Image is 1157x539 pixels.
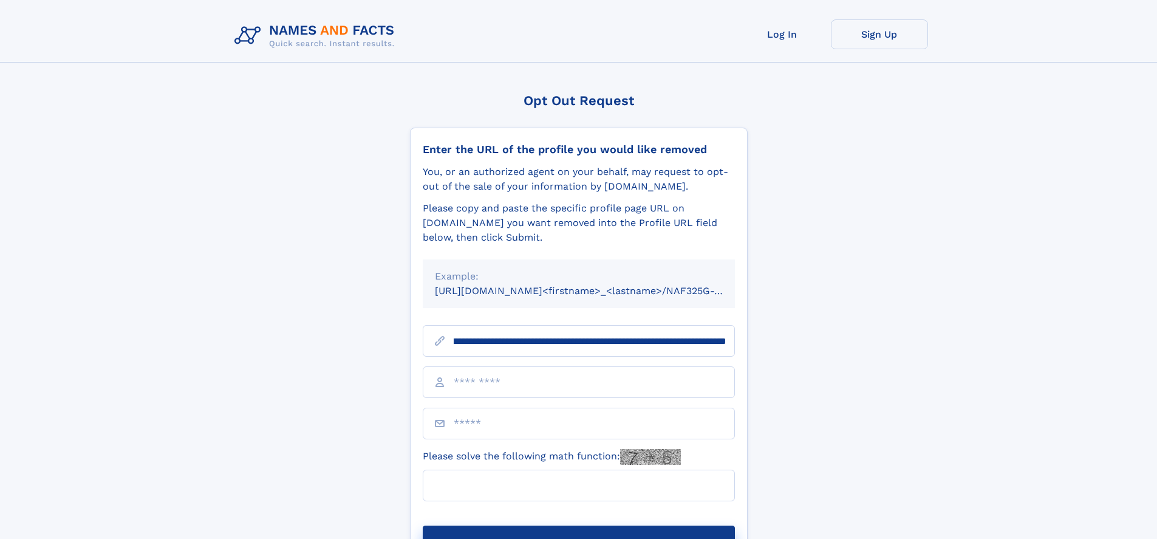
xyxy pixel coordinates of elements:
[423,143,735,156] div: Enter the URL of the profile you would like removed
[435,285,758,297] small: [URL][DOMAIN_NAME]<firstname>_<lastname>/NAF325G-xxxxxxxx
[831,19,928,49] a: Sign Up
[423,449,681,465] label: Please solve the following math function:
[230,19,404,52] img: Logo Names and Facts
[734,19,831,49] a: Log In
[423,165,735,194] div: You, or an authorized agent on your behalf, may request to opt-out of the sale of your informatio...
[410,93,748,108] div: Opt Out Request
[435,269,723,284] div: Example:
[423,201,735,245] div: Please copy and paste the specific profile page URL on [DOMAIN_NAME] you want removed into the Pr...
